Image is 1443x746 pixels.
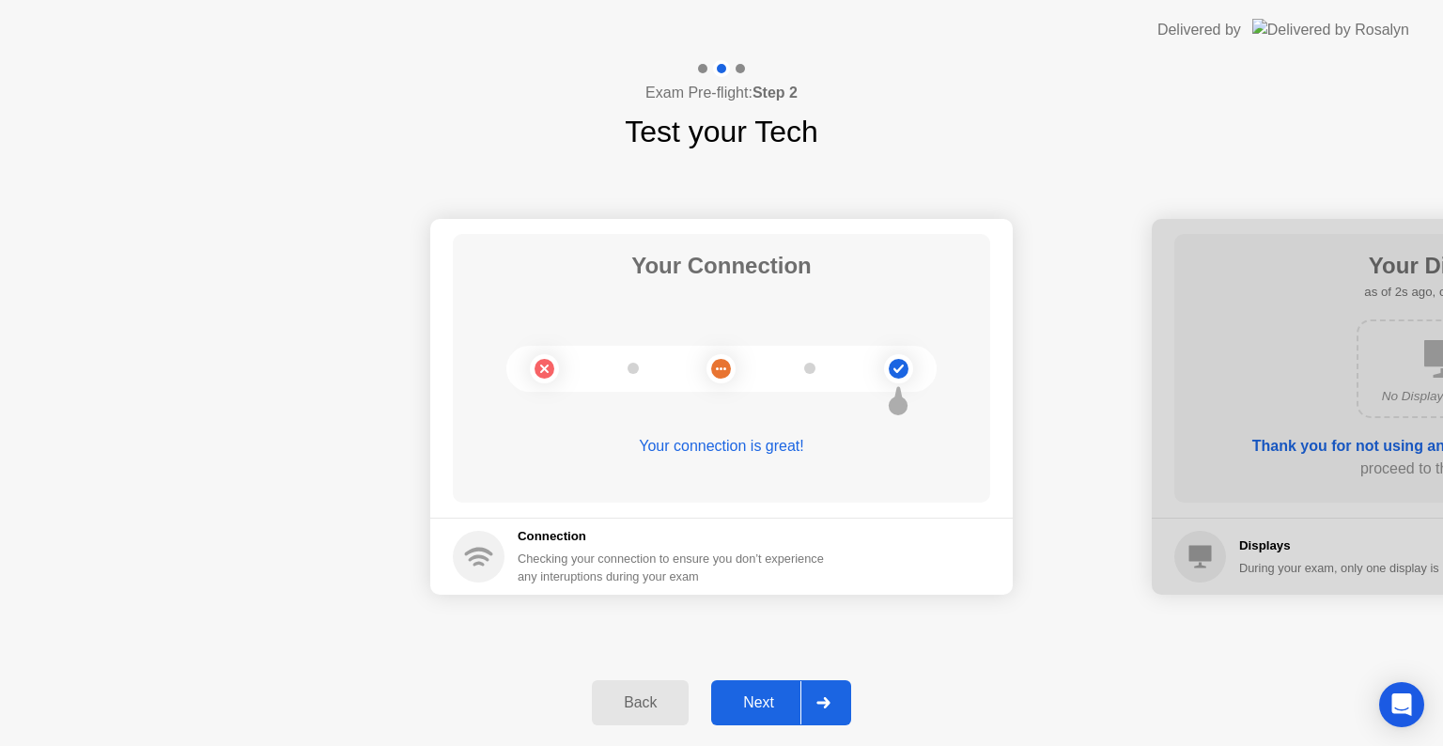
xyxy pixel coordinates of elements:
button: Next [711,680,851,725]
h1: Test your Tech [625,109,818,154]
div: Your connection is great! [453,435,990,458]
h1: Your Connection [631,249,812,283]
div: Open Intercom Messenger [1379,682,1424,727]
h4: Exam Pre-flight: [645,82,798,104]
h5: Connection [518,527,835,546]
button: Back [592,680,689,725]
div: Back [597,694,683,711]
div: Next [717,694,800,711]
div: Delivered by [1157,19,1241,41]
div: Checking your connection to ensure you don’t experience any interuptions during your exam [518,550,835,585]
img: Delivered by Rosalyn [1252,19,1409,40]
b: Step 2 [753,85,798,101]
